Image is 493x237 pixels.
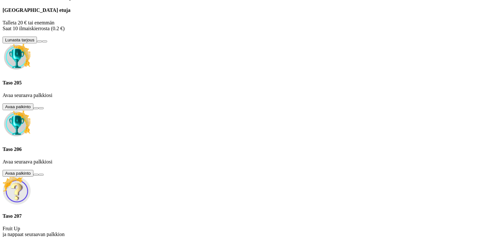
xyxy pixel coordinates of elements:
[3,37,37,43] button: Lunasta tarjous
[3,7,490,13] h4: [GEOGRAPHIC_DATA] etuja
[3,213,490,219] h4: Taso 207
[3,159,490,165] p: Avaa seuraava palkkiosi
[39,174,44,176] button: info
[3,170,33,177] button: Avaa palkinto
[3,80,490,86] h4: Taso 205
[3,146,490,152] h4: Taso 206
[5,38,34,42] span: Lunasta tarjous
[3,43,31,72] img: Unclaimed level icon
[42,40,47,42] button: info
[5,171,31,176] span: Avaa palkinto
[3,110,31,138] img: Unclaimed level icon
[3,177,31,205] img: Unlock reward icon
[3,20,490,31] p: Talleta 20 € tai enemmän Saat 10 ilmaiskierrosta (0.2 €)
[3,92,490,98] p: Avaa seuraava palkkiosi
[39,107,44,109] button: info
[3,103,33,110] button: Avaa palkinto
[5,104,31,109] span: Avaa palkinto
